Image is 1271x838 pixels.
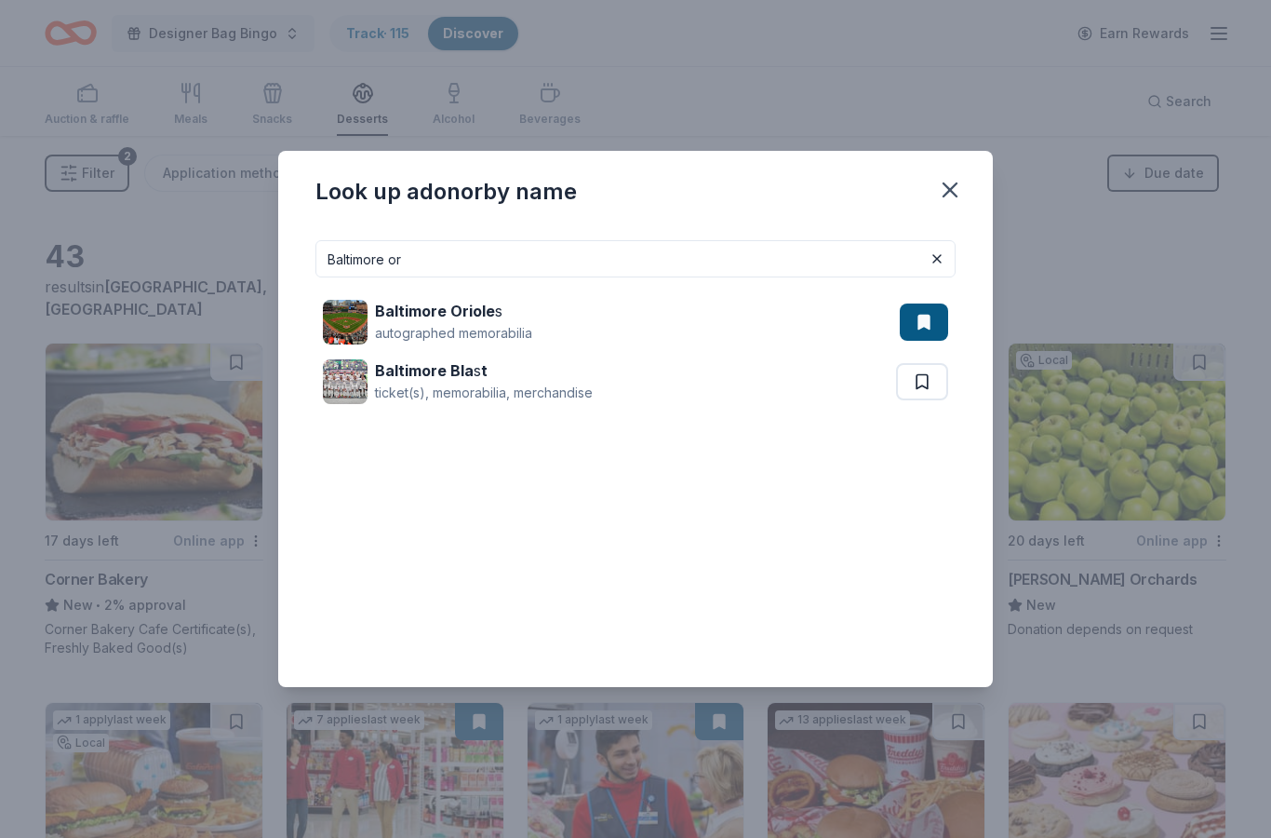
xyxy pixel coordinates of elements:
[323,359,368,404] img: Image for Baltimore Blast
[375,361,474,380] strong: Baltimore Bla
[315,240,956,277] input: Search
[375,322,532,345] div: autographed memorabilia
[375,302,495,320] strong: Baltimore Oriole
[323,300,368,345] img: Image for Baltimore Orioles
[375,300,532,322] div: s
[375,382,593,404] div: ticket(s), memorabilia, merchandise
[375,359,593,382] div: s
[315,177,577,207] div: Look up a donor by name
[481,361,488,380] strong: t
